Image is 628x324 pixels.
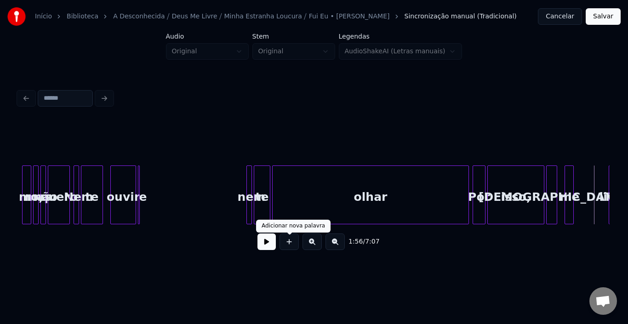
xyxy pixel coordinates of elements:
label: Stem [252,33,335,40]
span: Sincronização manual (Tradicional) [405,12,517,21]
a: Biblioteca [67,12,98,21]
div: / [348,237,371,246]
nav: breadcrumb [35,12,517,21]
span: 1:56 [348,237,363,246]
button: Cancelar [538,8,582,25]
button: Salvar [586,8,621,25]
a: Bate-papo aberto [589,287,617,315]
a: Início [35,12,52,21]
div: Adicionar nova palavra [262,222,325,230]
label: Áudio [166,33,249,40]
label: Legendas [339,33,462,40]
img: youka [7,7,26,26]
span: 7:07 [365,237,379,246]
a: A Desconhecida ⧸ Deus Me Livre ⧸ Minha Estranha Loucura ⧸ Fui Eu • [PERSON_NAME] [113,12,389,21]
